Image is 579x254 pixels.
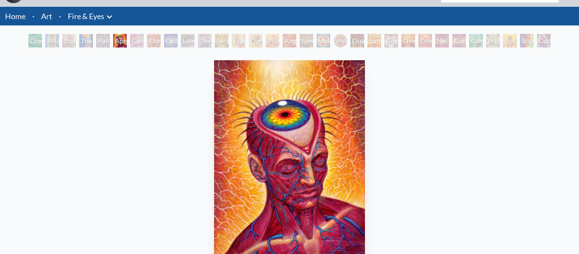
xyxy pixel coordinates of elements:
div: Green Hand [28,34,42,47]
div: Vision Crystal [317,34,330,47]
a: Home [5,11,25,21]
div: Cuddle [537,34,551,47]
li: · [29,7,38,25]
div: Collective Vision [164,34,178,47]
a: Art [41,10,52,22]
div: Rainbow Eye Ripple [96,34,110,47]
div: Fractal Eyes [232,34,245,47]
div: Guardian of Infinite Vision [351,34,364,47]
div: Cannabis Sutra [130,34,144,47]
div: Godself [452,34,466,47]
div: Net of Being [435,34,449,47]
div: The Torch [79,34,93,47]
div: Sunyata [367,34,381,47]
div: The Seer [198,34,212,47]
a: Fire & Eyes [68,10,104,22]
div: One [418,34,432,47]
div: Spectral Lotus [300,34,313,47]
div: Aperture [113,34,127,47]
div: Shpongled [520,34,534,47]
div: Third Eye Tears of Joy [147,34,161,47]
div: Ophanic Eyelash [249,34,262,47]
div: Angel Skin [283,34,296,47]
div: Higher Vision [486,34,500,47]
li: · [56,7,64,25]
div: Pillar of Awareness [45,34,59,47]
div: Psychomicrograph of a Fractal Paisley Cherub Feather Tip [266,34,279,47]
div: Cannafist [469,34,483,47]
div: Oversoul [401,34,415,47]
div: Cosmic Elf [384,34,398,47]
div: Liberation Through Seeing [181,34,195,47]
div: Study for the Great Turn [62,34,76,47]
div: Vision [PERSON_NAME] [334,34,347,47]
div: Seraphic Transport Docking on the Third Eye [215,34,228,47]
div: Sol Invictus [503,34,517,47]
